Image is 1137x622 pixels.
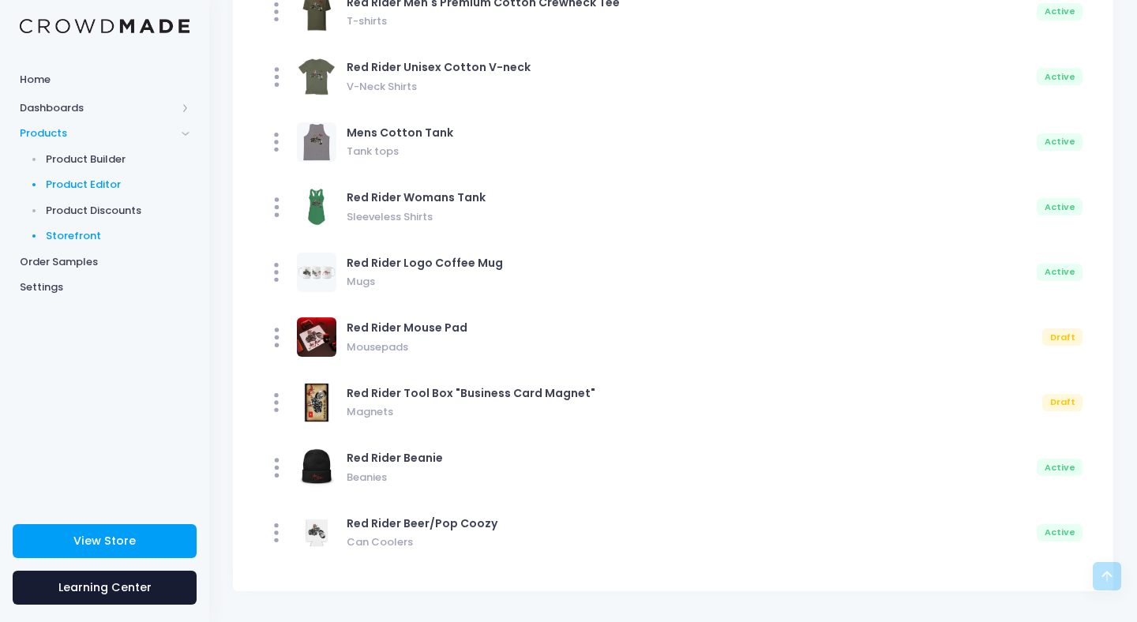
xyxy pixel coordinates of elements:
span: Product Discounts [46,203,190,219]
div: Active [1037,524,1083,541]
span: Product Builder [46,152,190,167]
span: Sleeveless Shirts [347,206,1031,224]
span: Product Editor [46,177,190,193]
span: Products [20,126,176,141]
span: Storefront [46,228,190,244]
span: Red Rider Womans Tank [347,189,486,205]
div: Active [1037,3,1083,21]
div: Active [1037,198,1083,215]
span: Settings [20,279,189,295]
span: View Store [73,533,136,549]
a: View Store [13,524,197,558]
span: Tank tops [347,141,1031,159]
div: Active [1037,133,1083,151]
span: Red Rider Beanie [347,450,443,466]
div: Active [1037,264,1083,281]
span: Red Rider Tool Box "Business Card Magnet" [347,385,595,401]
span: Red Rider Mouse Pad [347,320,467,335]
span: Magnets [347,402,1037,420]
span: Red Rider Unisex Cotton V-neck [347,59,531,75]
span: Dashboards [20,100,176,116]
div: Active [1037,68,1083,85]
span: Home [20,72,189,88]
span: Red Rider Logo Coffee Mug [347,255,503,271]
span: Mousepads [347,336,1037,354]
div: Draft [1042,394,1083,411]
span: V-Neck Shirts [347,76,1031,94]
span: Can Coolers [347,532,1031,550]
div: Draft [1042,328,1083,346]
span: Beanies [347,466,1031,485]
div: Active [1037,459,1083,476]
img: Logo [20,19,189,34]
a: Learning Center [13,571,197,605]
span: T-shirts [347,11,1031,29]
span: Red Rider Beer/Pop Coozy [347,515,497,531]
span: Mugs [347,272,1031,290]
span: Mens Cotton Tank [347,125,453,141]
span: Learning Center [58,579,152,595]
span: Order Samples [20,254,189,270]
